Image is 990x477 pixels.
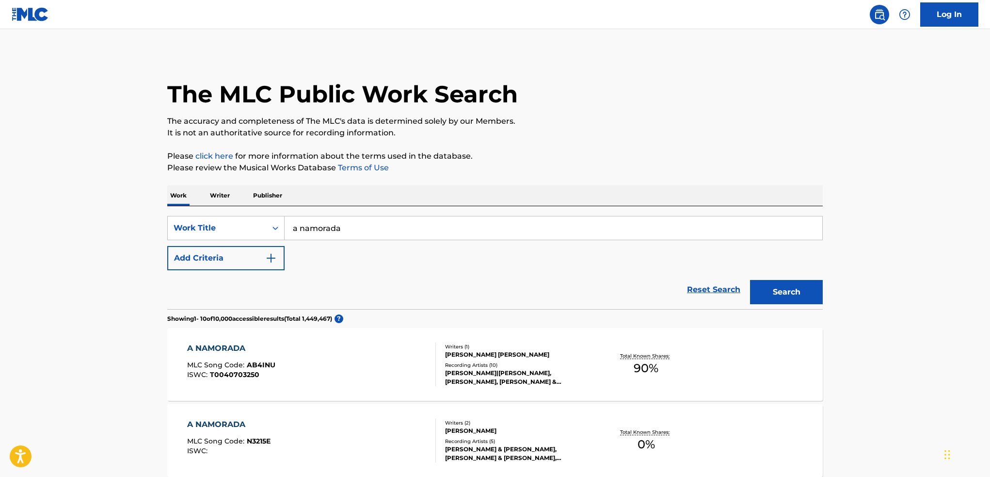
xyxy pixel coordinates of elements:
a: Reset Search [682,279,745,300]
p: Publisher [250,185,285,206]
p: Please for more information about the terms used in the database. [167,150,823,162]
div: Help [895,5,914,24]
h1: The MLC Public Work Search [167,80,518,109]
img: help [899,9,910,20]
div: [PERSON_NAME]|[PERSON_NAME], [PERSON_NAME], [PERSON_NAME] & [PERSON_NAME], [PERSON_NAME], [PERSON... [445,369,591,386]
img: MLC Logo [12,7,49,21]
p: Total Known Shares: [620,352,672,360]
span: MLC Song Code : [187,437,247,445]
span: MLC Song Code : [187,361,247,369]
p: Work [167,185,190,206]
a: click here [195,151,233,161]
a: Terms of Use [336,163,389,172]
div: Writers ( 2 ) [445,419,591,427]
a: Public Search [870,5,889,24]
div: [PERSON_NAME] [PERSON_NAME] [445,350,591,359]
div: A NAMORADA [187,419,271,430]
a: Log In [920,2,978,27]
div: A NAMORADA [187,343,275,354]
span: N3215E [247,437,271,445]
span: 90 % [634,360,658,377]
span: AB4INU [247,361,275,369]
div: [PERSON_NAME] & [PERSON_NAME], [PERSON_NAME] & [PERSON_NAME], [PERSON_NAME] & [PERSON_NAME], [PER... [445,445,591,462]
p: Writer [207,185,233,206]
button: Add Criteria [167,246,285,270]
div: [PERSON_NAME] [445,427,591,435]
p: Total Known Shares: [620,428,672,436]
p: Showing 1 - 10 of 10,000 accessible results (Total 1,449,467 ) [167,314,332,323]
div: Work Title [174,222,261,234]
p: It is not an authoritative source for recording information. [167,127,823,139]
a: A NAMORADAMLC Song Code:AB4INUISWC:T0040703250Writers (1)[PERSON_NAME] [PERSON_NAME]Recording Art... [167,328,823,401]
div: Recording Artists ( 5 ) [445,438,591,445]
div: Writers ( 1 ) [445,343,591,350]
iframe: Chat Widget [942,430,990,477]
span: ? [335,314,343,323]
img: 9d2ae6d4665cec9f34b9.svg [265,252,277,264]
a: A NAMORADAMLC Song Code:N3215EISWC:Writers (2)[PERSON_NAME]Recording Artists (5)[PERSON_NAME] & [... [167,404,823,477]
div: Drag [944,440,950,469]
span: ISWC : [187,446,210,455]
span: 0 % [638,436,655,453]
form: Search Form [167,216,823,309]
p: The accuracy and completeness of The MLC's data is determined solely by our Members. [167,115,823,127]
span: T0040703250 [210,370,259,379]
p: Please review the Musical Works Database [167,162,823,174]
img: search [874,9,885,20]
span: ISWC : [187,370,210,379]
div: Recording Artists ( 10 ) [445,362,591,369]
button: Search [750,280,823,304]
